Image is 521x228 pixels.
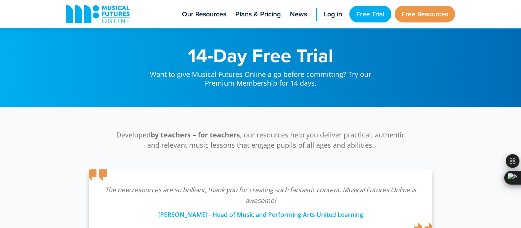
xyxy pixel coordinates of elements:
[349,6,391,22] a: Free Trial
[235,9,281,19] span: Plans & Pricing
[324,9,342,19] span: Log in
[182,9,226,19] span: Our Resources
[142,65,379,88] p: Want to give Musical Futures Online a go before committing? Try our Premium Membership for 14 days.
[104,185,417,206] p: The new resources are so brilliant, thank you for creating such fantastic content. Musical Future...
[112,130,409,150] p: Developed , our resources help you deliver practical, authentic and relevant music lessons that e...
[290,9,307,19] span: News
[151,130,240,139] strong: by teachers – for teachers
[395,6,455,22] a: Free Resources
[142,46,379,65] h1: 14-Day Free Trial
[104,206,417,220] div: [PERSON_NAME] - Head of Music and Performing Arts United Learning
